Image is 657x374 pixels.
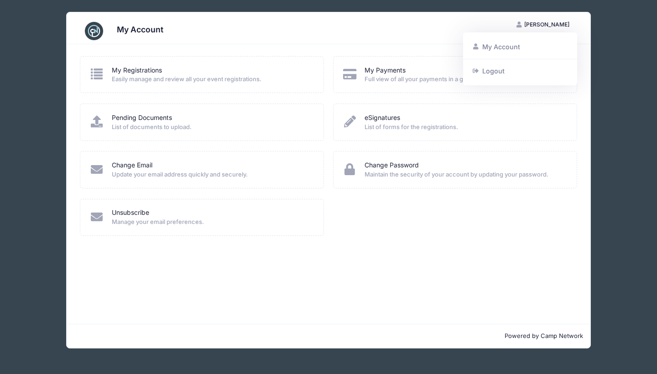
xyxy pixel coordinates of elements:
p: Powered by Camp Network [74,332,583,341]
span: List of forms for the registrations. [365,123,565,132]
span: List of documents to upload. [112,123,312,132]
a: My Payments [365,66,406,75]
a: Pending Documents [112,113,172,123]
button: [PERSON_NAME] [509,17,577,32]
span: Full view of all your payments in a given year. [365,75,565,84]
a: Change Email [112,161,152,170]
div: [PERSON_NAME] [463,32,577,86]
a: My Registrations [112,66,162,75]
a: Unsubscribe [112,208,149,218]
span: Maintain the security of your account by updating your password. [365,170,565,179]
span: [PERSON_NAME] [524,21,569,28]
span: Easily manage and review all your event registrations. [112,75,312,84]
span: Manage your email preferences. [112,218,312,227]
span: Update your email address quickly and securely. [112,170,312,179]
a: eSignatures [365,113,400,123]
h3: My Account [117,25,163,34]
a: Change Password [365,161,419,170]
a: My Account [468,38,573,56]
img: CampNetwork [85,22,103,40]
a: Logout [468,62,573,79]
